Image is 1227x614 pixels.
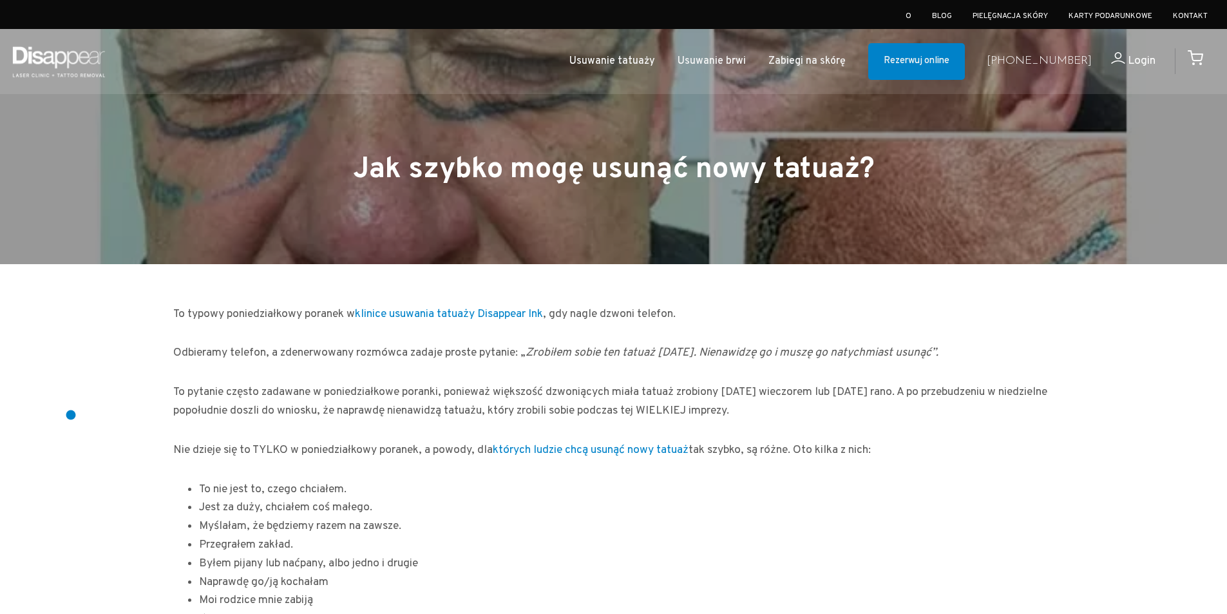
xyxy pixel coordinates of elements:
[569,52,655,71] a: Usuwanie tatuaży
[932,11,952,21] a: Blog
[526,345,938,360] font: Zrobiłem sobie ten tatuaż [DATE]. Nienawidzę go i muszę go natychmiast usunąć”.
[10,39,108,84] img: Disappear – klinika laserowa i usługi usuwania tatuaży w Sydney w Australii
[199,482,347,497] font: To nie jest to, czego chciałem.
[906,11,911,21] a: O
[173,307,355,321] font: To typowy poniedziałkowy poranek w
[199,556,418,571] font: Byłem pijany lub naćpany, albo jedno i drugie
[173,443,493,457] font: Nie dzieje się to TYLKO w poniedziałkowy poranek, a powody, dla
[973,11,1048,21] a: Pielęgnacja skóry
[884,55,949,67] font: Rezerwuj online
[689,443,871,457] font: tak szybko, są różne. Oto kilka z nich:
[678,52,746,71] a: Usuwanie brwi
[355,307,543,321] a: klinice usuwania tatuaży Disappear Ink
[768,52,846,71] a: Zabiegi na skórę
[173,345,526,360] font: Odbieramy telefon, a zdenerwowany rozmówca zadaje proste pytanie: „
[1173,11,1208,21] a: Kontakt
[353,151,875,188] font: Jak szybko mogę usunąć nowy tatuaż?
[199,575,328,590] font: Naprawdę go/ją kochałam
[678,55,746,68] font: Usuwanie brwi
[173,385,1047,418] font: To pytanie często zadawane w poniedziałkowe poranki, ponieważ większość dzwoniących miała tatuaż ...
[199,500,372,515] font: Jest za duży, chciałem coś małego.
[569,55,655,68] font: Usuwanie tatuaży
[543,307,676,321] font: , gdy nagle dzwoni telefon.
[1069,11,1152,21] a: Karty podarunkowe
[199,519,401,533] font: Myślałam, że będziemy razem na zawsze.
[493,443,689,457] a: których ludzie chcą usunąć nowy tatuaż
[1092,52,1156,71] a: Login
[199,593,313,608] font: Moi rodzice mnie zabiją
[1128,53,1156,68] font: Login
[987,55,1092,66] font: [PHONE_NUMBER]
[199,537,293,552] font: Przegrałem zakład.
[768,55,846,68] font: Zabiegi na skórę
[987,52,1092,71] a: [PHONE_NUMBER]
[868,43,965,81] a: Rezerwuj online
